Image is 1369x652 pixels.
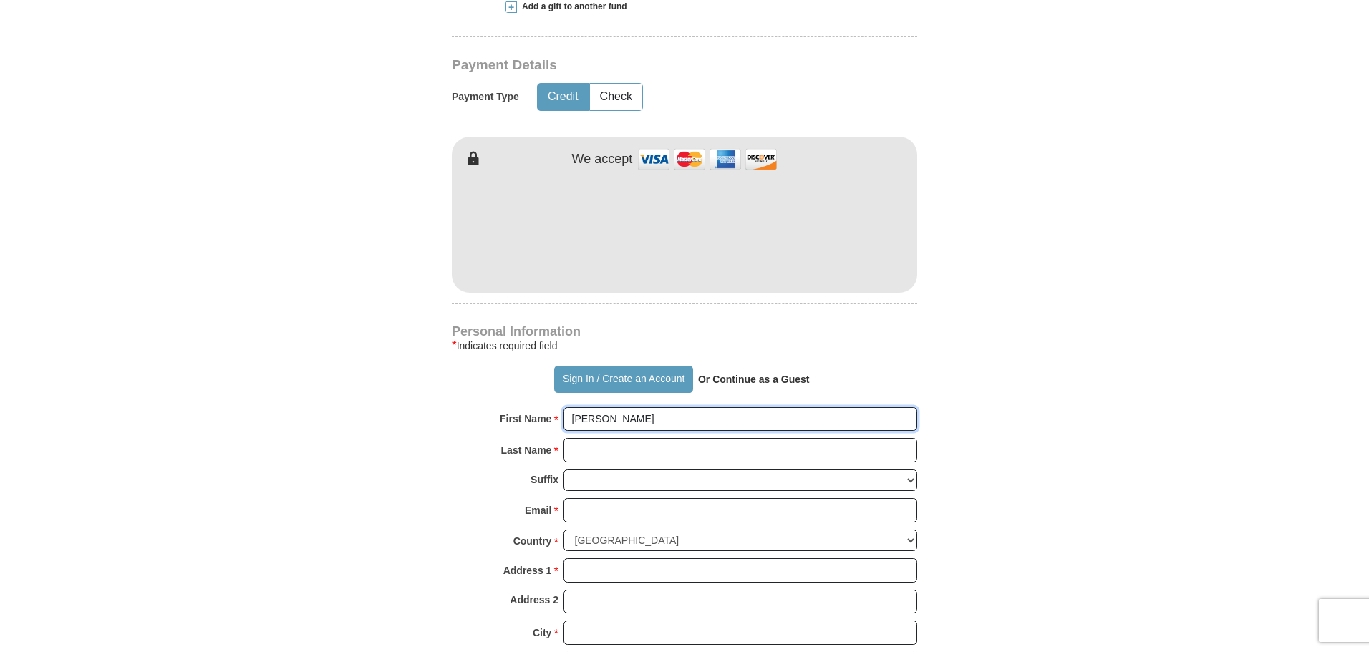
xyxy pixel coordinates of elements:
[525,500,551,520] strong: Email
[501,440,552,460] strong: Last Name
[452,326,917,337] h4: Personal Information
[510,590,558,610] strong: Address 2
[538,84,589,110] button: Credit
[517,1,627,13] span: Add a gift to another fund
[452,57,817,74] h3: Payment Details
[572,152,633,167] h4: We accept
[554,366,692,393] button: Sign In / Create an Account
[698,374,810,385] strong: Or Continue as a Guest
[636,144,779,175] img: credit cards accepted
[503,560,552,580] strong: Address 1
[452,337,917,354] div: Indicates required field
[513,531,552,551] strong: Country
[590,84,642,110] button: Check
[531,469,558,490] strong: Suffix
[533,623,551,643] strong: City
[452,91,519,103] h5: Payment Type
[500,409,551,429] strong: First Name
